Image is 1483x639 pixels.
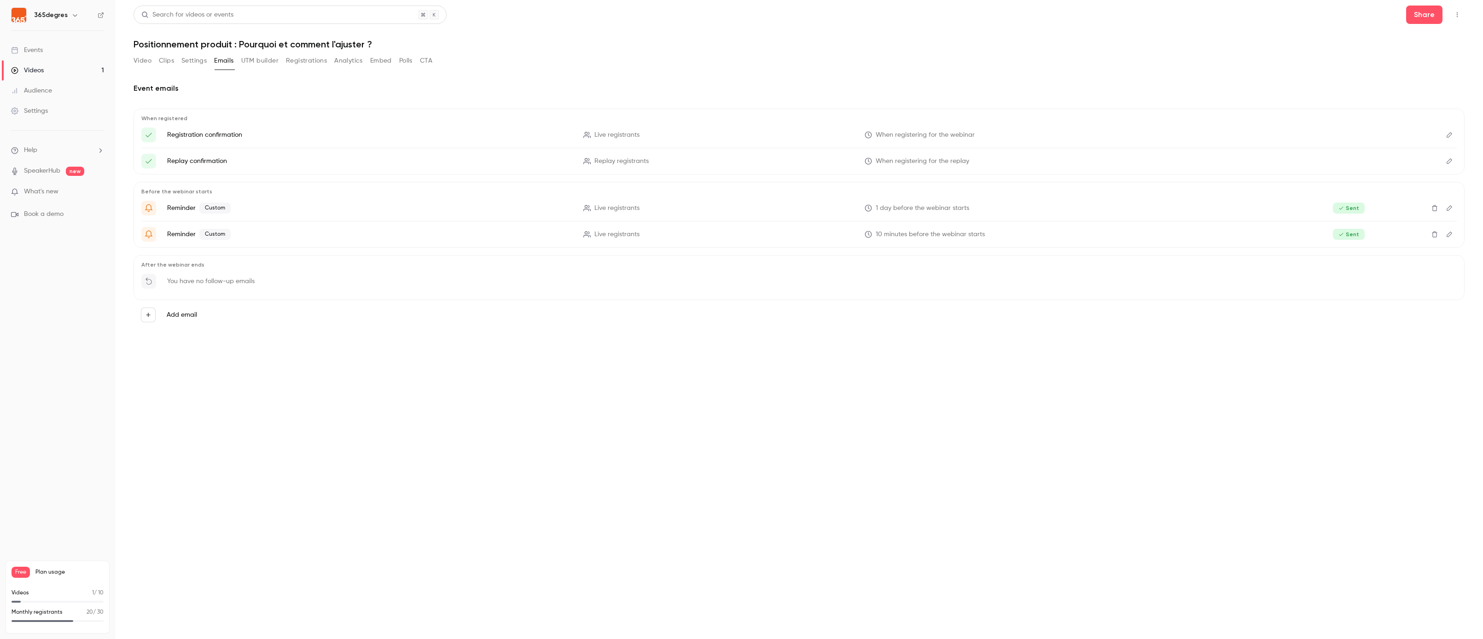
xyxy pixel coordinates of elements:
[141,10,233,20] div: Search for videos or events
[594,230,640,239] span: Live registrants
[167,203,572,214] p: Reminder
[876,203,969,213] span: 1 day before the webinar starts
[876,130,975,140] span: When registering for the webinar
[34,11,68,20] h6: 365degres
[66,167,84,176] span: new
[87,608,104,616] p: / 30
[1442,201,1457,215] button: Edit
[167,130,572,139] p: Registration confirmation
[1406,6,1442,24] button: Share
[12,608,63,616] p: Monthly registrants
[11,145,104,155] li: help-dropdown-opener
[134,83,1465,94] h2: Event emails
[92,590,94,596] span: 1
[594,203,640,213] span: Live registrants
[167,310,197,319] label: Add email
[12,589,29,597] p: Videos
[134,39,1465,50] h1: Positionnement produit : Pourquoi et comment l'ajuster ?
[167,277,255,286] p: You have no follow-up emails
[1442,128,1457,142] button: Edit
[11,66,44,75] div: Videos
[286,53,327,68] button: Registrations
[92,589,104,597] p: / 10
[1427,201,1442,215] button: Delete
[24,209,64,219] span: Book a demo
[141,261,1457,268] p: After the webinar ends
[141,115,1457,122] p: When registered
[420,53,432,68] button: CTA
[876,230,985,239] span: 10 minutes before the webinar starts
[24,187,58,197] span: What's new
[1450,7,1465,22] button: Top Bar Actions
[159,53,174,68] button: Clips
[181,53,207,68] button: Settings
[141,201,1457,215] li: C'est demain : webinaire '{{ event_name }}'
[241,53,279,68] button: UTM builder
[24,166,60,176] a: SpeakerHub
[334,53,363,68] button: Analytics
[370,53,392,68] button: Embed
[1427,227,1442,242] button: Delete
[35,569,104,576] span: Plan usage
[134,53,151,68] button: Video
[141,188,1457,195] p: Before the webinar starts
[87,610,93,615] span: 20
[12,8,26,23] img: 365degres
[141,128,1457,142] li: Voici votre lien de connexion à{{ event_name }}!
[12,567,30,578] span: Free
[11,86,52,95] div: Audience
[1333,203,1365,214] span: Sent
[1442,227,1457,242] button: Edit
[141,227,1457,242] li: Le webinaire va bientôt commencer
[167,157,572,166] p: Replay confirmation
[24,145,37,155] span: Help
[214,53,233,68] button: Emails
[1333,229,1365,240] span: Sent
[141,154,1457,168] li: Here's your access link to {{ event_name }}!
[11,106,48,116] div: Settings
[167,229,572,240] p: Reminder
[594,157,649,166] span: Replay registrants
[876,157,969,166] span: When registering for the replay
[594,130,640,140] span: Live registrants
[199,229,231,240] span: Custom
[1442,154,1457,168] button: Edit
[11,46,43,55] div: Events
[199,203,231,214] span: Custom
[399,53,413,68] button: Polls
